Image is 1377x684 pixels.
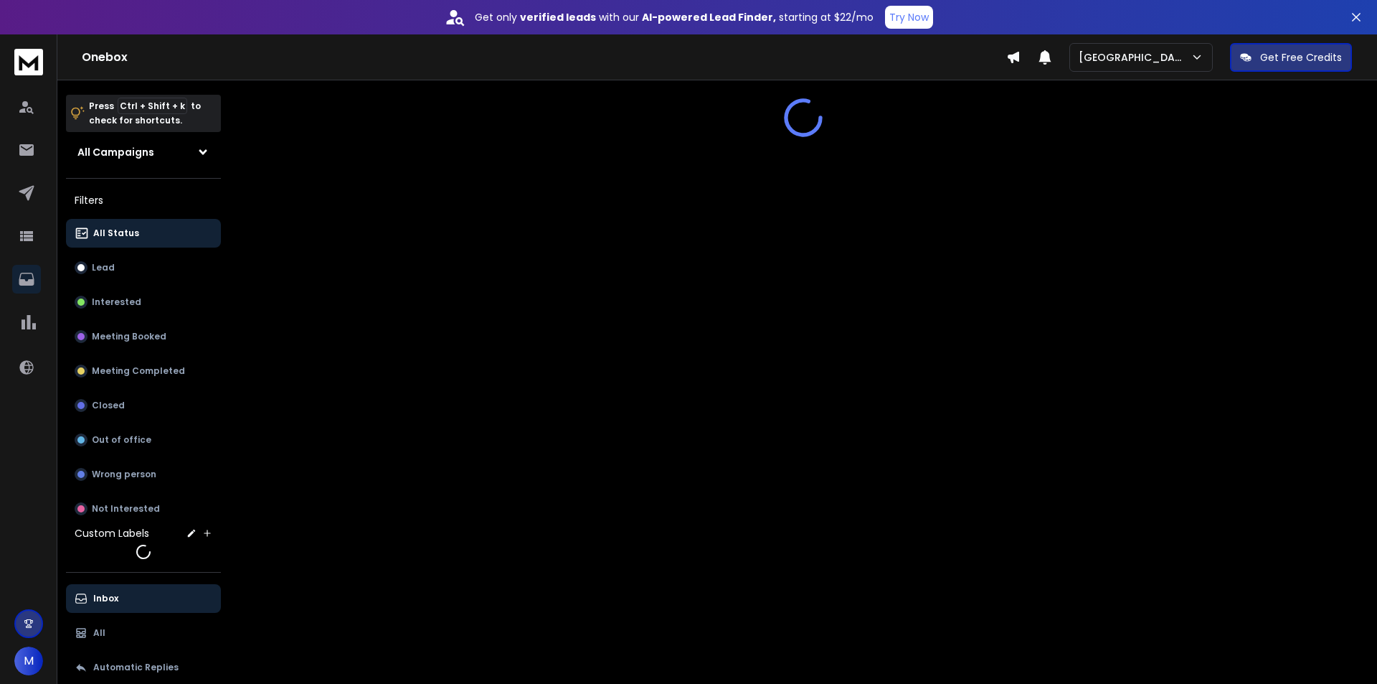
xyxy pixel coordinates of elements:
[66,460,221,489] button: Wrong person
[66,495,221,523] button: Not Interested
[14,647,43,675] button: M
[66,219,221,248] button: All Status
[1079,50,1191,65] p: [GEOGRAPHIC_DATA]
[92,331,166,342] p: Meeting Booked
[75,526,149,540] h3: Custom Labels
[92,296,141,308] p: Interested
[66,357,221,385] button: Meeting Completed
[93,662,179,673] p: Automatic Replies
[66,391,221,420] button: Closed
[14,49,43,75] img: logo
[92,400,125,411] p: Closed
[475,10,874,24] p: Get only with our starting at $22/mo
[889,10,929,24] p: Try Now
[520,10,596,24] strong: verified leads
[1260,50,1342,65] p: Get Free Credits
[1230,43,1352,72] button: Get Free Credits
[82,49,1006,66] h1: Onebox
[93,593,118,604] p: Inbox
[118,98,187,114] span: Ctrl + Shift + k
[77,145,154,159] h1: All Campaigns
[89,99,201,128] p: Press to check for shortcuts.
[92,365,185,377] p: Meeting Completed
[66,653,221,682] button: Automatic Replies
[66,288,221,317] button: Interested
[92,434,151,446] p: Out of office
[92,469,156,480] p: Wrong person
[92,503,160,515] p: Not Interested
[66,619,221,647] button: All
[92,262,115,273] p: Lead
[66,426,221,454] button: Out of office
[93,228,139,239] p: All Status
[885,6,933,29] button: Try Now
[642,10,776,24] strong: AI-powered Lead Finder,
[93,627,105,639] p: All
[66,584,221,613] button: Inbox
[66,253,221,282] button: Lead
[66,322,221,351] button: Meeting Booked
[66,138,221,167] button: All Campaigns
[66,190,221,210] h3: Filters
